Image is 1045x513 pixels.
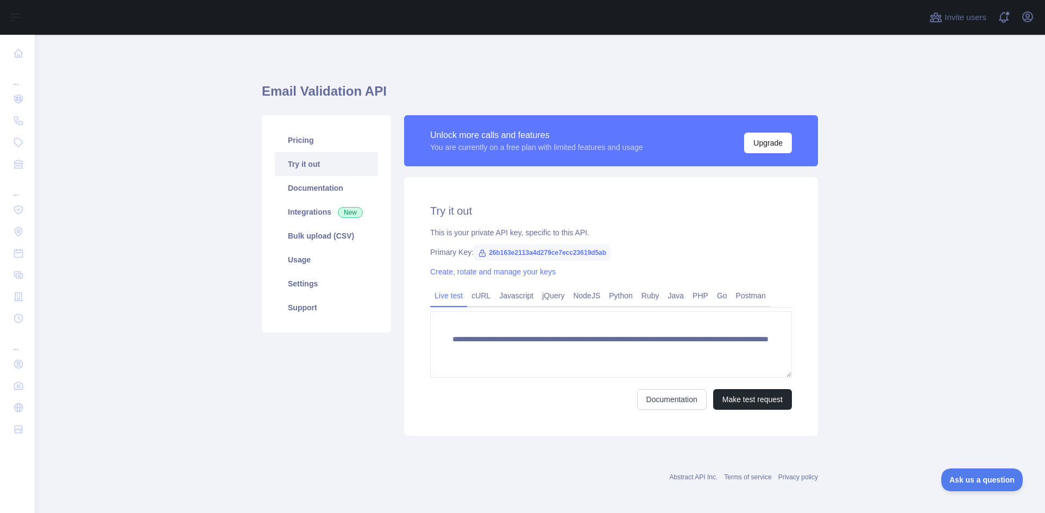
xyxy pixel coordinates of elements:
a: Create, rotate and manage your keys [430,267,556,276]
a: Bulk upload (CSV) [275,224,378,248]
a: Javascript [495,287,538,304]
div: You are currently on a free plan with limited features and usage [430,142,643,153]
a: Documentation [275,176,378,200]
a: Usage [275,248,378,272]
a: Postman [732,287,770,304]
a: Abstract API Inc. [670,473,718,481]
span: 26b163e2113a4d279ce7ecc23619d5ab [474,245,610,261]
a: Documentation [637,389,707,410]
a: Terms of service [724,473,771,481]
button: Upgrade [744,133,792,153]
span: New [338,207,363,218]
a: jQuery [538,287,569,304]
span: Invite users [945,11,986,24]
a: NodeJS [569,287,605,304]
div: ... [9,330,26,352]
h1: Email Validation API [262,83,818,109]
div: ... [9,176,26,198]
a: Python [605,287,637,304]
div: Primary Key: [430,247,792,258]
div: Unlock more calls and features [430,129,643,142]
a: Settings [275,272,378,296]
a: Integrations New [275,200,378,224]
button: Invite users [927,9,989,26]
a: Java [664,287,689,304]
a: Pricing [275,128,378,152]
a: Try it out [275,152,378,176]
a: Live test [430,287,467,304]
a: Go [713,287,732,304]
a: Support [275,296,378,320]
a: cURL [467,287,495,304]
h2: Try it out [430,203,792,218]
iframe: Toggle Customer Support [941,468,1023,491]
a: PHP [688,287,713,304]
button: Make test request [713,389,792,410]
div: ... [9,65,26,87]
div: This is your private API key, specific to this API. [430,227,792,238]
a: Ruby [637,287,664,304]
a: Privacy policy [778,473,818,481]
